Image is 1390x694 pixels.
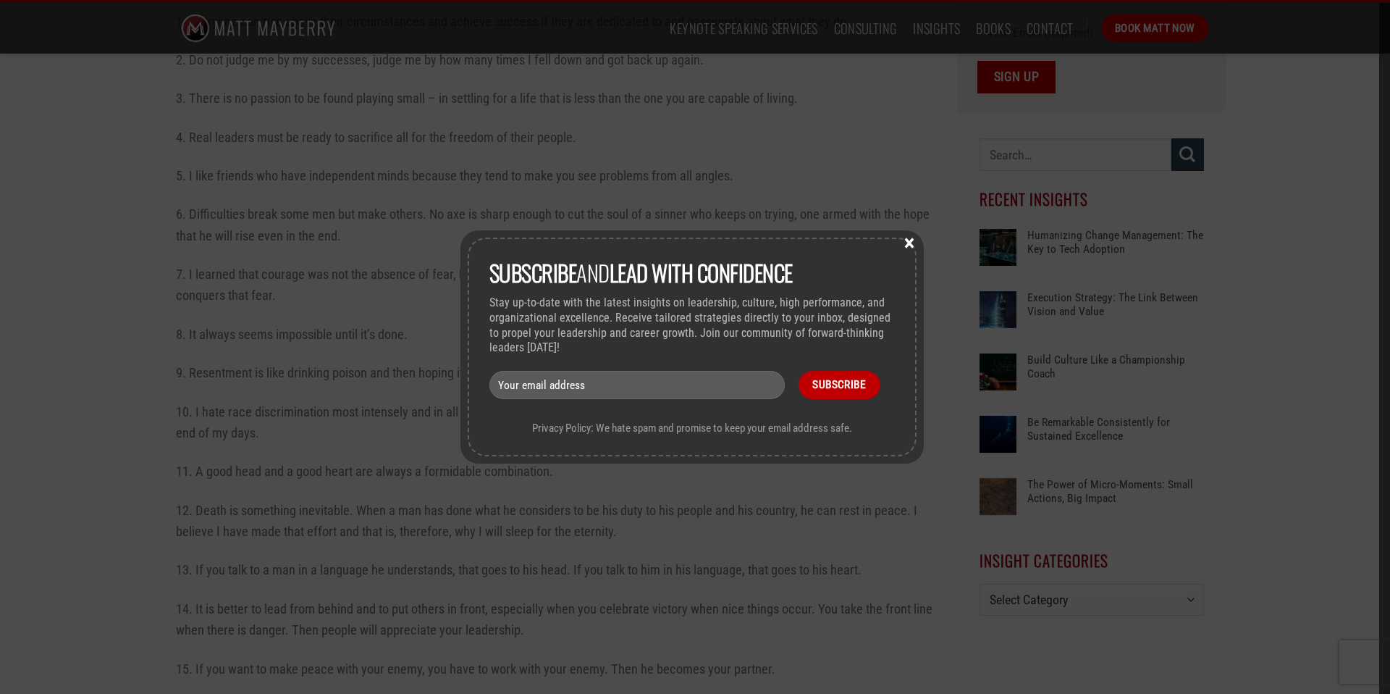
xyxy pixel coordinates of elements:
[898,235,920,248] button: Close
[489,256,793,289] span: and
[489,256,577,289] strong: Subscribe
[489,371,785,399] input: Your email address
[489,422,895,435] p: Privacy Policy: We hate spam and promise to keep your email address safe.
[799,371,880,399] input: Subscribe
[489,296,895,356] p: Stay up-to-date with the latest insights on leadership, culture, high performance, and organizati...
[610,256,793,289] strong: lead with Confidence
